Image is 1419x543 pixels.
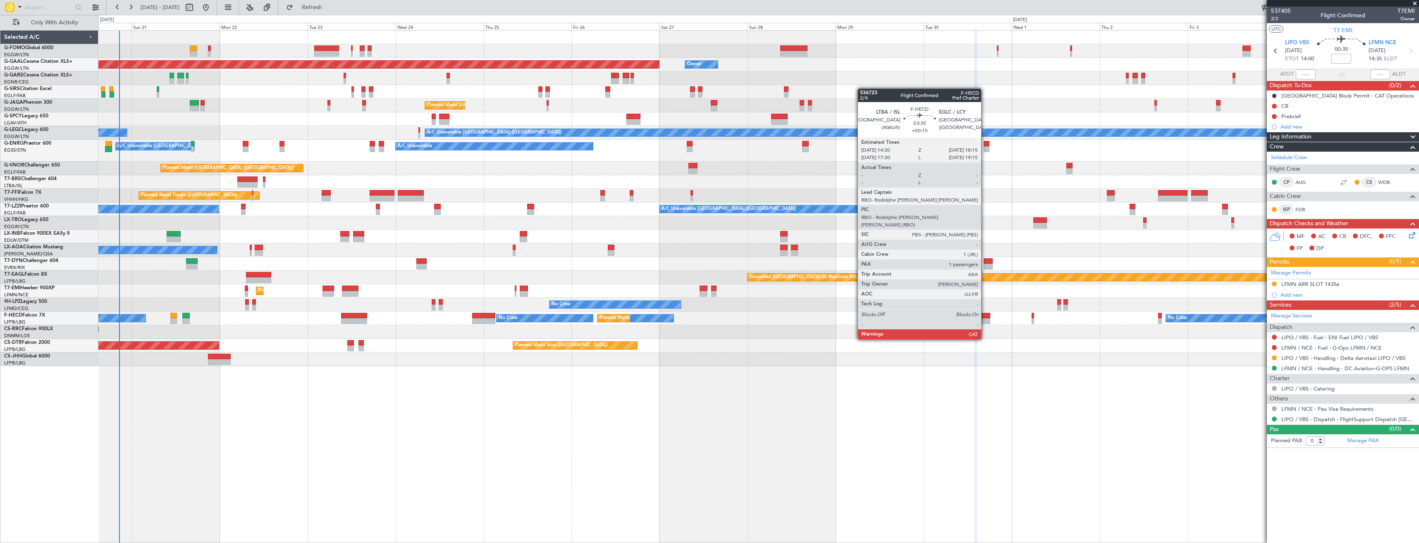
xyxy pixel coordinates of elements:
input: Airport [25,1,73,14]
span: Dispatch To-Dos [1270,81,1311,90]
a: G-VNORChallenger 650 [4,163,60,168]
span: Others [1270,394,1288,404]
div: Add new [1280,123,1415,130]
a: EGNR/CEG [4,79,29,85]
div: LFMN ARR SLOT 1435a [1281,281,1339,288]
span: G-SIRS [4,86,20,91]
a: LFMN / NCE - Handling - DC Aviation-G-OPS LFMN [1281,365,1409,372]
span: LIPO VBS [1285,39,1309,47]
span: Pax [1270,425,1279,434]
a: LFPB/LBG [4,278,26,284]
span: T7-LZZI [4,204,21,209]
div: A/C Unavailable [398,140,432,152]
span: DP [1316,245,1324,253]
a: G-FOMOGlobal 6000 [4,45,53,50]
span: T7-BRE [4,176,21,181]
a: G-LEGCLegacy 600 [4,127,48,132]
span: F-HECD [4,313,22,318]
span: DFC, [1360,233,1372,241]
a: Schedule Crew [1271,154,1307,162]
span: CS-DTR [4,340,22,345]
a: T7-EMIHawker 900XP [4,286,55,291]
a: LIPO / VBS - Handling - Delta Aerotaxi LIPO / VBS [1281,355,1405,362]
span: ETOT [1285,55,1299,63]
a: EGGW/LTN [4,65,29,71]
div: Planned Maint Nice ([GEOGRAPHIC_DATA]) [515,339,607,352]
span: LX-TRO [4,217,22,222]
a: T7-LZZIPraetor 600 [4,204,49,209]
span: ATOT [1280,70,1294,79]
a: LFMN / NCE - Fuel - G-Ops LFMN / NCE [1281,344,1382,351]
span: ELDT [1384,55,1397,63]
a: LX-TROLegacy 650 [4,217,48,222]
a: LIPO / VBS - Catering [1281,385,1335,392]
span: 14:00 [1301,55,1314,63]
div: Grounded [GEOGRAPHIC_DATA] (Al Maktoum Intl) [750,271,858,283]
div: A/C Unavailable [GEOGRAPHIC_DATA] ([GEOGRAPHIC_DATA]) [662,203,796,215]
button: UTC [1269,25,1283,33]
div: CP [1280,178,1293,187]
a: G-GAALCessna Citation XLS+ [4,59,72,64]
a: EGSS/STN [4,147,26,153]
a: LTBA/ISL [4,183,23,189]
a: EGLF/FAB [4,93,26,99]
span: G-FOMO [4,45,25,50]
a: EGGW/LTN [4,52,29,58]
a: AUG [1295,179,1314,186]
div: No Crew [499,312,518,324]
div: Planned Maint [GEOGRAPHIC_DATA] [258,285,337,297]
span: LX-AOA [4,245,23,250]
span: 00:35 [1335,45,1348,54]
div: CB [1281,102,1288,110]
span: G-LEGC [4,127,22,132]
span: AC [1318,233,1326,241]
a: T7-DYNChallenger 604 [4,258,58,263]
span: G-VNOR [4,163,24,168]
a: Manage Services [1271,312,1312,320]
span: Only With Activity [21,20,87,26]
span: G-ENRG [4,141,24,146]
span: G-SPCY [4,114,22,119]
a: G-GARECessna Citation XLS+ [4,73,72,78]
span: (0/0) [1389,424,1401,433]
a: LFMN / NCE - Pax Visa Requirements [1281,405,1374,412]
div: Thu 2 [1100,23,1188,30]
span: Dispatch [1270,323,1292,332]
div: Prebrief [1281,113,1301,120]
span: T7-DYN [4,258,23,263]
a: LFPB/LBG [4,319,26,325]
a: EGGW/LTN [4,106,29,112]
span: G-GARE [4,73,23,78]
a: LIPO / VBS - Dispatch - FlightSupport Dispatch [GEOGRAPHIC_DATA] [1281,416,1415,423]
span: LX-INB [4,231,20,236]
span: 9H-LPZ [4,299,21,304]
div: Sun 21 [131,23,220,30]
span: T7EMI [1397,7,1415,15]
a: WDB [1378,179,1397,186]
span: T7-EMI [4,286,20,291]
div: Flight Confirmed [1321,11,1365,20]
span: Permits [1270,257,1289,267]
span: Charter [1270,374,1290,383]
a: G-SPCYLegacy 650 [4,114,48,119]
a: CS-RRCFalcon 900LX [4,326,53,331]
span: MF [1297,233,1304,241]
span: G-GAAL [4,59,23,64]
div: No Crew [1168,312,1187,324]
a: CS-JHHGlobal 6000 [4,354,50,359]
a: LGAV/ATH [4,120,26,126]
button: Only With Activity [9,16,90,29]
span: CR [1339,233,1346,241]
a: EVRA/RIX [4,264,25,271]
div: A/C Unavailable [GEOGRAPHIC_DATA] ([GEOGRAPHIC_DATA]) [427,126,561,139]
span: LFMN NCE [1369,39,1396,47]
span: [DATE] - [DATE] [141,4,179,11]
span: CS-JHH [4,354,22,359]
a: EGGW/LTN [4,133,29,140]
a: 9H-LPZLegacy 500 [4,299,47,304]
a: LX-AOACitation Mustang [4,245,63,250]
div: [DATE] [1013,17,1027,24]
a: T7-FFIFalcon 7X [4,190,41,195]
div: Add new [1280,291,1415,298]
span: (0/1) [1389,257,1401,266]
